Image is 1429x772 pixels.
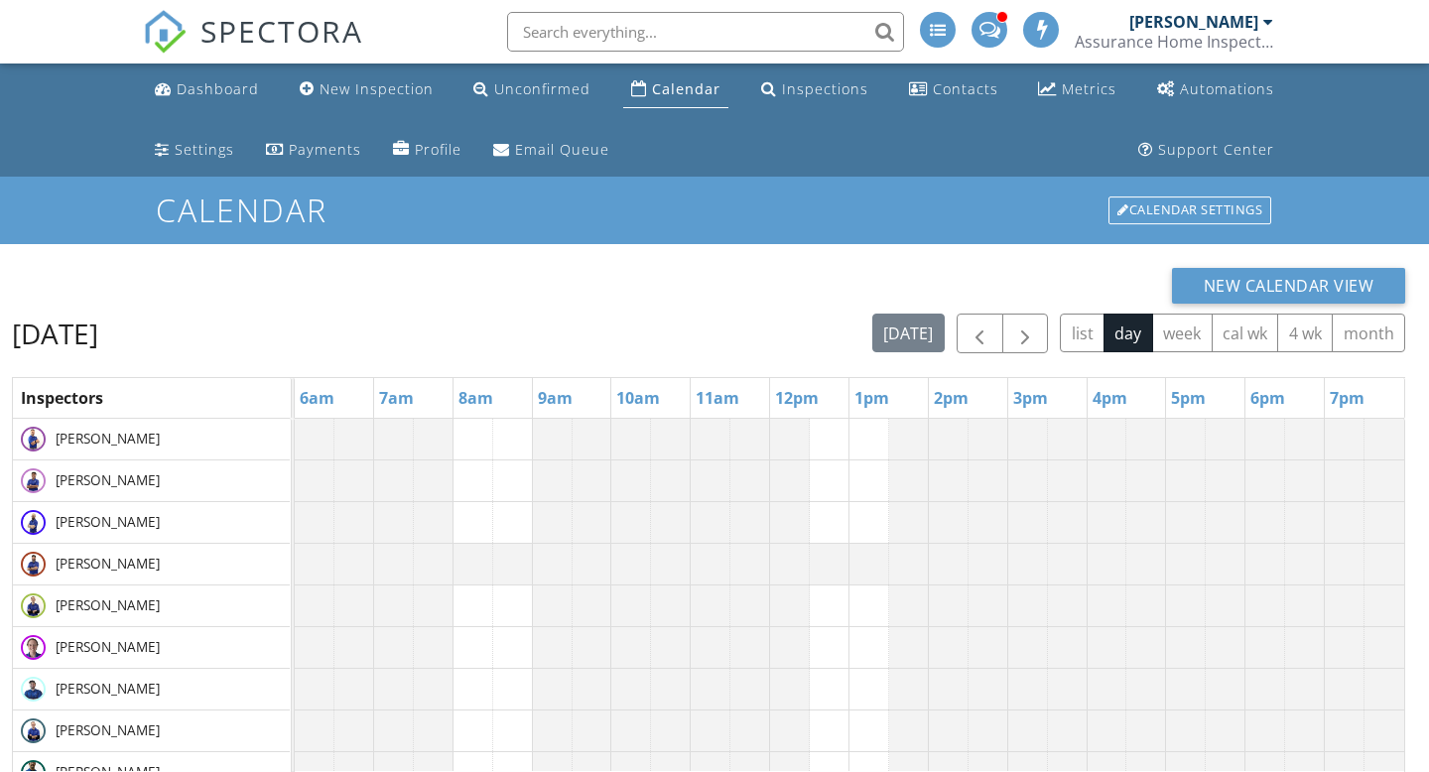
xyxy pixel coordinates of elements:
[1332,314,1405,352] button: month
[533,382,578,414] a: 9am
[1325,382,1369,414] a: 7pm
[1129,12,1258,32] div: [PERSON_NAME]
[289,140,361,159] div: Payments
[1166,382,1211,414] a: 5pm
[753,71,876,108] a: Inspections
[782,79,868,98] div: Inspections
[21,510,46,535] img: bo.jpg
[933,79,998,98] div: Contacts
[52,429,164,449] span: [PERSON_NAME]
[465,71,598,108] a: Unconfirmed
[21,468,46,493] img: amador.jpg
[485,132,617,169] a: Email Queue
[1172,268,1406,304] button: New Calendar View
[258,132,369,169] a: Payments
[1158,140,1274,159] div: Support Center
[957,314,1003,354] button: Previous day
[1104,314,1153,352] button: day
[1060,314,1104,352] button: list
[901,71,1006,108] a: Contacts
[1180,79,1274,98] div: Automations
[295,382,339,414] a: 6am
[872,314,945,352] button: [DATE]
[175,140,234,159] div: Settings
[770,382,824,414] a: 12pm
[21,593,46,618] img: kyle.jpg
[1030,71,1124,108] a: Metrics
[1008,382,1053,414] a: 3pm
[691,382,744,414] a: 11am
[12,314,98,353] h2: [DATE]
[52,512,164,532] span: [PERSON_NAME]
[1088,382,1132,414] a: 4pm
[515,140,609,159] div: Email Queue
[320,79,434,98] div: New Inspection
[52,679,164,699] span: [PERSON_NAME]
[1106,194,1273,226] a: Calendar Settings
[929,382,974,414] a: 2pm
[1212,314,1279,352] button: cal wk
[494,79,590,98] div: Unconfirmed
[611,382,665,414] a: 10am
[1149,71,1282,108] a: Automations (Advanced)
[1152,314,1213,352] button: week
[156,193,1273,227] h1: Calendar
[1108,196,1271,224] div: Calendar Settings
[21,552,46,577] img: john.jpg
[143,10,187,54] img: The Best Home Inspection Software - Spectora
[385,132,469,169] a: Company Profile
[52,637,164,657] span: [PERSON_NAME]
[652,79,720,98] div: Calendar
[1245,382,1290,414] a: 6pm
[1277,314,1333,352] button: 4 wk
[52,595,164,615] span: [PERSON_NAME]
[147,71,267,108] a: Dashboard
[52,720,164,740] span: [PERSON_NAME]
[200,10,363,52] span: SPECTORA
[21,635,46,660] img: matt_kearney_.jpg
[21,427,46,451] img: adam.jpg
[415,140,461,159] div: Profile
[454,382,498,414] a: 8am
[177,79,259,98] div: Dashboard
[143,27,363,68] a: SPECTORA
[292,71,442,108] a: New Inspection
[21,718,46,743] img: randy.jpg
[147,132,242,169] a: Settings
[1062,79,1116,98] div: Metrics
[507,12,904,52] input: Search everything...
[1002,314,1049,354] button: Next day
[374,382,419,414] a: 7am
[1075,32,1273,52] div: Assurance Home Inspections
[21,677,46,702] img: michael_mangum_2.jpg
[52,470,164,490] span: [PERSON_NAME]
[849,382,894,414] a: 1pm
[21,387,103,409] span: Inspectors
[52,554,164,574] span: [PERSON_NAME]
[623,71,728,108] a: Calendar
[1130,132,1282,169] a: Support Center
